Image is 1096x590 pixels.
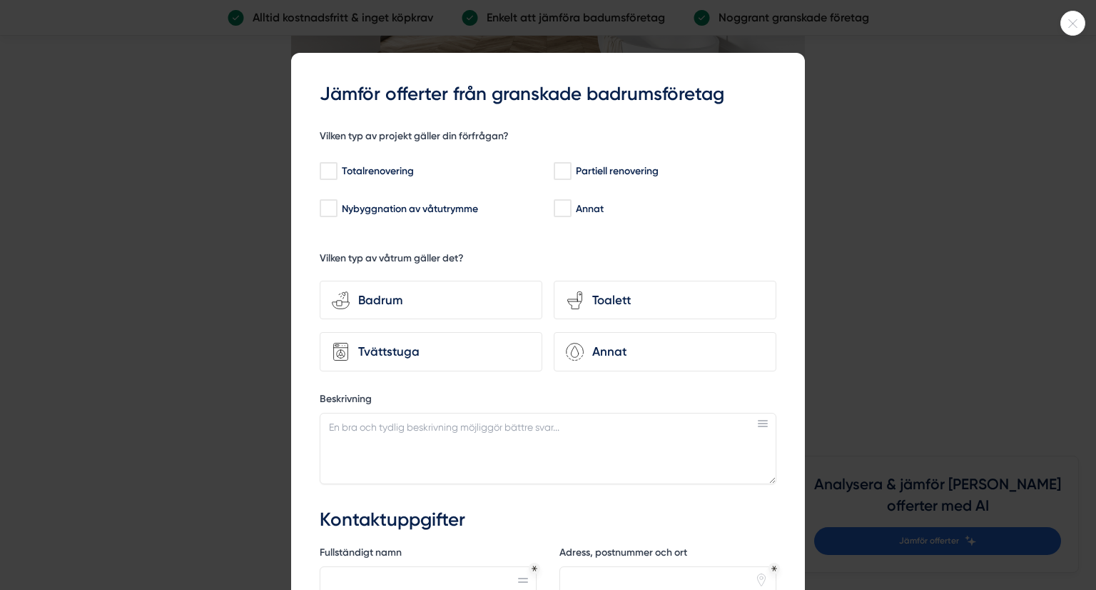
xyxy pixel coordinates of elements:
h5: Vilken typ av våtrum gäller det? [320,251,464,269]
div: Obligatoriskt [532,566,537,571]
div: Obligatoriskt [771,566,777,571]
input: Partiell renovering [554,164,570,179]
label: Fullständigt namn [320,546,537,564]
h3: Kontaktuppgifter [320,507,776,533]
label: Beskrivning [320,392,776,410]
label: Adress, postnummer och ort [559,546,776,564]
input: Annat [554,201,570,216]
h3: Jämför offerter från granskade badrumsföretag [320,81,776,107]
input: Totalrenovering [320,164,336,179]
h5: Vilken typ av projekt gäller din förfrågan? [320,129,509,147]
input: Nybyggnation av våtutrymme [320,201,336,216]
